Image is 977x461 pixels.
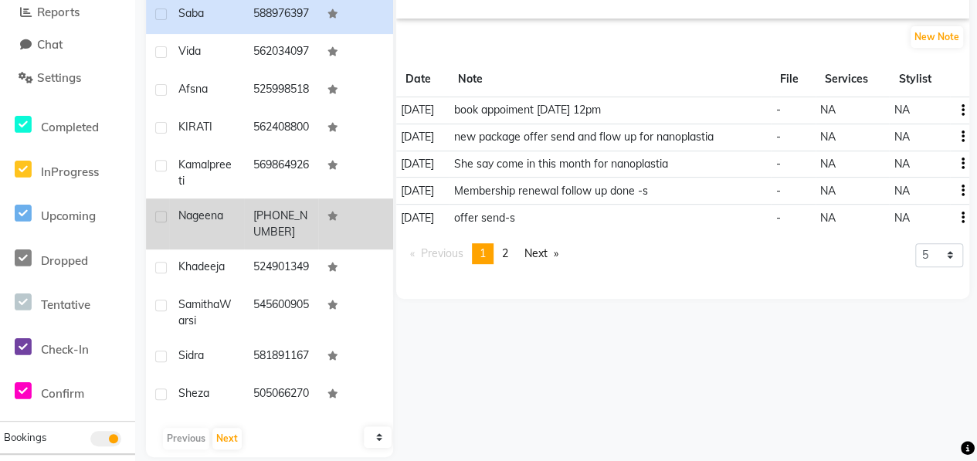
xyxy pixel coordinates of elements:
td: 524901349 [244,249,319,287]
th: Date [396,62,449,97]
span: 1 [480,246,486,260]
span: - [776,103,781,117]
td: She say come in this month for nanoplastia [449,151,771,178]
th: Note [449,62,771,97]
nav: Pagination [402,243,567,264]
td: 505066270 [244,376,319,414]
span: Reports [37,5,80,19]
span: Vida [178,44,201,58]
td: [PHONE_NUMBER] [244,198,319,249]
td: new package offer send and flow up for nanoplastia [449,124,771,151]
button: Next [212,428,242,449]
td: 525998518 [244,72,319,110]
th: Stylist [889,62,950,97]
span: Afsna [178,82,208,96]
span: Completed [41,120,99,134]
th: File [771,62,815,97]
span: NA [820,157,836,171]
span: NA [894,184,910,198]
span: Samitha [178,297,219,311]
span: - [776,157,781,171]
span: Upcoming [41,208,96,223]
span: [DATE] [401,157,434,171]
span: [DATE] [401,184,434,198]
span: Nageena [178,208,223,222]
td: book appoiment [DATE] 12pm [449,97,771,124]
span: Tentative [41,297,90,312]
span: KIRATI [178,120,212,134]
span: NA [820,130,836,144]
td: offer send-s [449,205,771,231]
span: - [776,130,781,144]
span: Check-In [41,342,89,357]
a: Chat [4,36,131,54]
span: kamalpreeti [178,158,232,188]
a: Reports [4,4,131,22]
span: Chat [37,37,63,52]
span: Previous [421,246,463,260]
td: 562408800 [244,110,319,147]
span: [DATE] [401,103,434,117]
span: - [776,184,781,198]
td: 562034097 [244,34,319,72]
span: 2 [502,246,508,260]
td: 581891167 [244,338,319,376]
span: Bookings [4,431,46,443]
span: NA [894,130,910,144]
span: [DATE] [401,130,434,144]
th: Services [816,62,890,97]
span: Dropped [41,253,88,268]
span: sheza [178,386,209,400]
td: 545600905 [244,287,319,338]
span: NA [820,211,836,225]
td: Membership renewal follow up done -s [449,178,771,205]
span: NA [894,157,910,171]
span: Confirm [41,386,84,401]
span: saba [178,6,204,20]
a: Next [517,243,566,264]
span: Khadeeja [178,259,225,273]
span: NA [894,103,910,117]
span: NA [820,184,836,198]
span: NA [820,103,836,117]
span: Sidra [178,348,204,362]
span: NA [894,211,910,225]
span: InProgress [41,164,99,179]
span: - [776,211,781,225]
span: Settings [37,70,81,85]
td: 569864926 [244,147,319,198]
span: [DATE] [401,211,434,225]
a: Settings [4,69,131,87]
button: New Note [911,26,963,48]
